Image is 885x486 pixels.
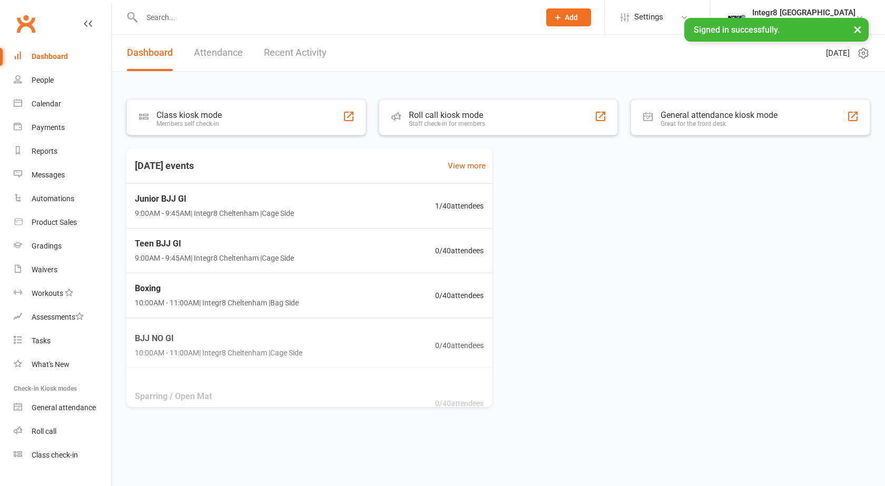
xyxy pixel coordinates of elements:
span: Add [565,13,578,22]
span: Signed in successfully. [694,25,780,35]
a: People [14,68,111,92]
a: Dashboard [127,35,173,71]
a: Roll call [14,420,111,443]
a: Payments [14,116,111,140]
a: General attendance kiosk mode [14,396,111,420]
a: Calendar [14,92,111,116]
input: Search... [139,10,533,25]
div: Members self check-in [156,120,222,127]
div: Calendar [32,100,61,108]
a: Tasks [14,329,111,353]
div: Messages [32,171,65,179]
div: Great for the front desk [661,120,778,127]
span: 1 / 40 attendees [435,200,484,212]
a: Recent Activity [264,35,327,71]
div: Gradings [32,242,62,250]
div: Integr8 [GEOGRAPHIC_DATA] [752,8,855,17]
div: Roll call kiosk mode [409,110,485,120]
div: Roll call [32,427,56,435]
a: Attendance [194,35,243,71]
span: 10:00AM - 11:00AM | Integr8 Cheltenham | Cage Side [135,347,302,359]
a: Reports [14,140,111,163]
span: 9:00AM - 9:45AM | Integr8 Cheltenham | Cage Side [135,207,294,219]
a: Automations [14,187,111,211]
span: [DATE] [826,47,850,59]
span: BJJ NO GI [135,331,302,345]
div: Class check-in [32,451,78,459]
div: General attendance [32,403,96,412]
button: × [848,18,867,41]
span: 0 / 40 attendees [435,397,484,409]
a: Workouts [14,282,111,305]
span: Junior BJJ GI [135,192,294,206]
div: What's New [32,360,70,369]
button: Add [546,8,591,26]
div: Tasks [32,336,51,345]
span: Teen BJJ GI [135,237,294,251]
a: Dashboard [14,45,111,68]
a: Gradings [14,234,111,258]
a: View more [448,160,486,172]
a: Class kiosk mode [14,443,111,467]
span: 10:00AM - 11:00AM | Integr8 Cheltenham | Bag Side [135,297,299,309]
div: Assessments [32,313,84,321]
div: People [32,76,54,84]
img: thumb_image1744271085.png [726,7,747,28]
span: Settings [634,5,663,29]
a: Product Sales [14,211,111,234]
a: Assessments [14,305,111,329]
div: Class kiosk mode [156,110,222,120]
span: 9:00AM - 9:45AM | Integr8 Cheltenham | Cage Side [135,252,294,264]
div: Product Sales [32,218,77,226]
div: Reports [32,147,57,155]
div: Staff check-in for members [409,120,485,127]
div: Dashboard [32,52,68,61]
div: Workouts [32,289,63,297]
span: 0 / 40 attendees [435,245,484,256]
a: What's New [14,353,111,376]
a: Waivers [14,258,111,282]
div: Waivers [32,265,57,274]
div: Integr8 [GEOGRAPHIC_DATA] [752,17,855,27]
a: Clubworx [13,11,39,37]
span: Sparring / Open Mat [135,390,299,403]
div: Automations [32,194,74,203]
div: Payments [32,123,65,132]
span: Boxing [135,282,299,295]
span: 0 / 40 attendees [435,339,484,351]
a: Messages [14,163,111,187]
h3: [DATE] events [126,156,202,175]
span: 0 / 40 attendees [435,290,484,301]
div: General attendance kiosk mode [661,110,778,120]
span: 11:00AM - 12:30PM | Integr8 Cheltenham | Bag Side [135,405,299,416]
